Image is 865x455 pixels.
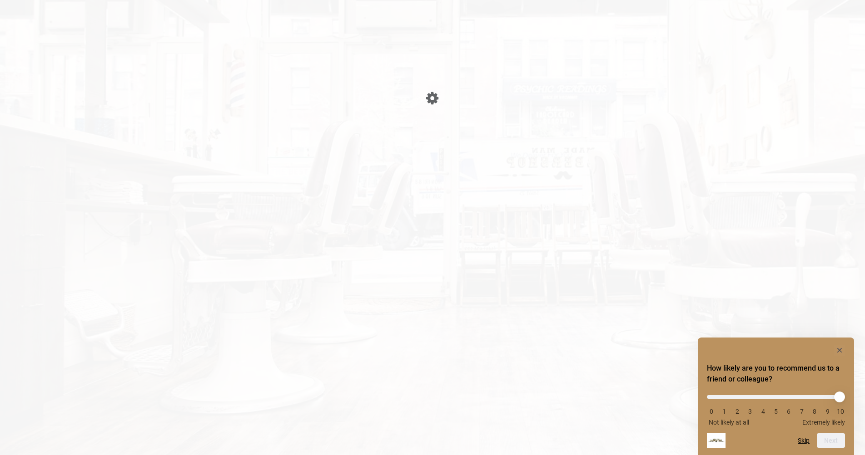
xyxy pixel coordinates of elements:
li: 3 [746,408,755,415]
button: Next question [817,433,845,448]
button: Hide survey [834,345,845,356]
li: 7 [797,408,806,415]
li: 0 [707,408,716,415]
li: 9 [823,408,832,415]
li: 2 [733,408,742,415]
div: How likely are you to recommend us to a friend or colleague? Select an option from 0 to 10, with ... [707,345,845,448]
li: 6 [784,408,793,415]
h2: How likely are you to recommend us to a friend or colleague? Select an option from 0 to 10, with ... [707,363,845,385]
span: Not likely at all [709,419,749,426]
li: 10 [836,408,845,415]
li: 1 [720,408,729,415]
span: Extremely likely [802,419,845,426]
li: 4 [759,408,768,415]
button: Skip [798,437,810,444]
li: 8 [810,408,819,415]
div: How likely are you to recommend us to a friend or colleague? Select an option from 0 to 10, with ... [707,388,845,426]
li: 5 [771,408,780,415]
